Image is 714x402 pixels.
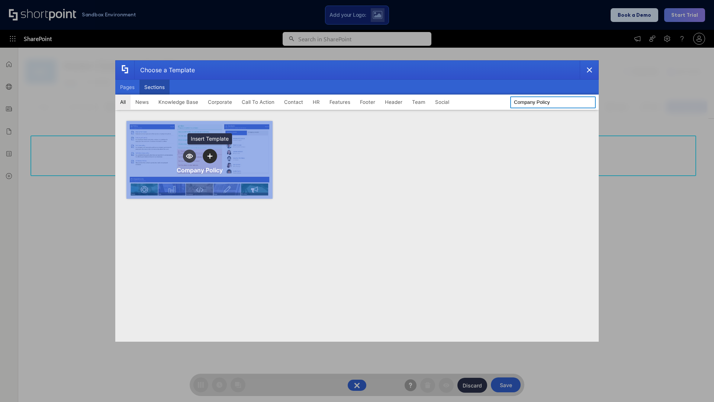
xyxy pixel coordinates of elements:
[355,95,380,109] button: Footer
[139,80,170,95] button: Sections
[308,95,325,109] button: HR
[677,366,714,402] iframe: Chat Widget
[430,95,454,109] button: Social
[134,61,195,79] div: Choose a Template
[115,80,139,95] button: Pages
[154,95,203,109] button: Knowledge Base
[131,95,154,109] button: News
[325,95,355,109] button: Features
[510,96,596,108] input: Search
[115,95,131,109] button: All
[279,95,308,109] button: Contact
[177,166,223,174] div: Company Policy
[407,95,430,109] button: Team
[203,95,237,109] button: Corporate
[115,60,599,342] div: template selector
[380,95,407,109] button: Header
[237,95,279,109] button: Call To Action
